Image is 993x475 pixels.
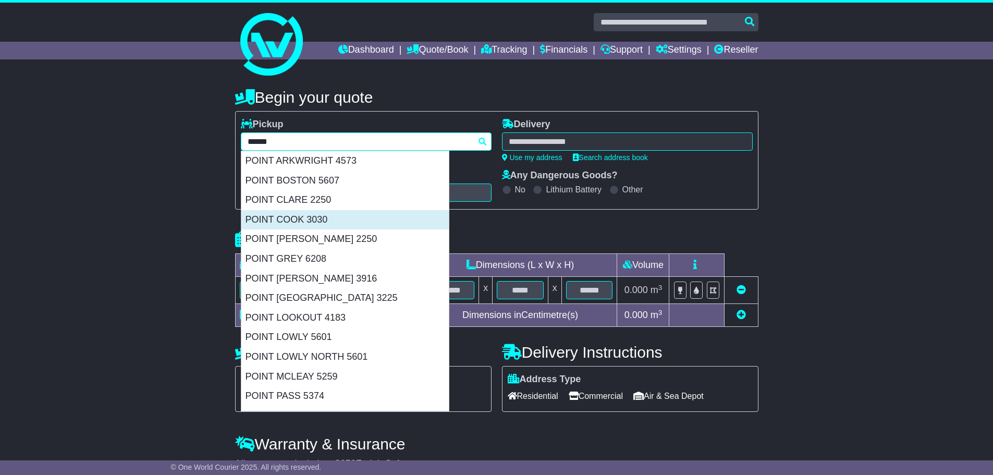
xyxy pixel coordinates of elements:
[622,185,643,194] label: Other
[407,42,468,59] a: Quote/Book
[502,170,618,181] label: Any Dangerous Goods?
[235,435,758,453] h4: Warranty & Insurance
[508,388,558,404] span: Residential
[241,210,449,230] div: POINT COOK 3030
[502,119,550,130] label: Delivery
[241,190,449,210] div: POINT CLARE 2250
[235,458,758,470] div: All our quotes include a $ FreightSafe warranty.
[423,304,617,327] td: Dimensions in Centimetre(s)
[624,310,648,320] span: 0.000
[624,285,648,295] span: 0.000
[235,89,758,106] h4: Begin your quote
[241,249,449,269] div: POINT GREY 6208
[658,309,663,316] sup: 3
[235,344,492,361] h4: Pickup Instructions
[235,231,366,248] h4: Package details |
[241,269,449,289] div: POINT [PERSON_NAME] 3916
[737,285,746,295] a: Remove this item
[241,327,449,347] div: POINT LOWLY 5601
[479,277,493,304] td: x
[656,42,702,59] a: Settings
[241,151,449,171] div: POINT ARKWRIGHT 4573
[502,344,758,361] h4: Delivery Instructions
[241,171,449,191] div: POINT BOSTON 5607
[508,374,581,385] label: Address Type
[241,406,449,426] div: POINT [PERSON_NAME] 5573
[658,284,663,291] sup: 3
[338,42,394,59] a: Dashboard
[633,388,704,404] span: Air & Sea Depot
[241,119,284,130] label: Pickup
[651,310,663,320] span: m
[617,254,669,277] td: Volume
[235,304,322,327] td: Total
[241,367,449,387] div: POINT MCLEAY 5259
[540,42,587,59] a: Financials
[241,347,449,367] div: POINT LOWLY NORTH 5601
[241,308,449,328] div: POINT LOOKOUT 4183
[573,153,648,162] a: Search address book
[569,388,623,404] span: Commercial
[600,42,643,59] a: Support
[241,132,492,151] typeahead: Please provide city
[340,458,356,469] span: 250
[546,185,602,194] label: Lithium Battery
[171,463,322,471] span: © One World Courier 2025. All rights reserved.
[651,285,663,295] span: m
[481,42,527,59] a: Tracking
[515,185,525,194] label: No
[548,277,561,304] td: x
[502,153,562,162] a: Use my address
[423,254,617,277] td: Dimensions (L x W x H)
[714,42,758,59] a: Reseller
[235,254,322,277] td: Type
[737,310,746,320] a: Add new item
[241,386,449,406] div: POINT PASS 5374
[241,288,449,308] div: POINT [GEOGRAPHIC_DATA] 3225
[241,229,449,249] div: POINT [PERSON_NAME] 2250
